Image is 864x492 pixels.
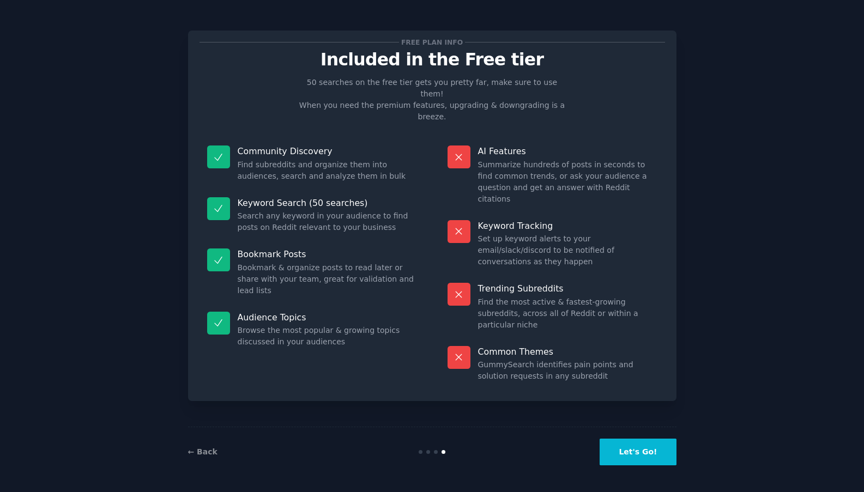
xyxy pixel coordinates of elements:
[238,325,417,348] dd: Browse the most popular & growing topics discussed in your audiences
[238,145,417,157] p: Community Discovery
[478,359,657,382] dd: GummySearch identifies pain points and solution requests in any subreddit
[478,346,657,357] p: Common Themes
[238,197,417,209] p: Keyword Search (50 searches)
[188,447,217,456] a: ← Back
[478,296,657,331] dd: Find the most active & fastest-growing subreddits, across all of Reddit or within a particular niche
[478,220,657,232] p: Keyword Tracking
[200,50,665,69] p: Included in the Free tier
[600,439,676,465] button: Let's Go!
[238,159,417,182] dd: Find subreddits and organize them into audiences, search and analyze them in bulk
[478,145,657,157] p: AI Features
[295,77,570,123] p: 50 searches on the free tier gets you pretty far, make sure to use them! When you need the premiu...
[238,248,417,260] p: Bookmark Posts
[238,312,417,323] p: Audience Topics
[238,262,417,296] dd: Bookmark & organize posts to read later or share with your team, great for validation and lead lists
[478,283,657,294] p: Trending Subreddits
[478,233,657,268] dd: Set up keyword alerts to your email/slack/discord to be notified of conversations as they happen
[478,159,657,205] dd: Summarize hundreds of posts in seconds to find common trends, or ask your audience a question and...
[238,210,417,233] dd: Search any keyword in your audience to find posts on Reddit relevant to your business
[399,37,464,48] span: Free plan info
